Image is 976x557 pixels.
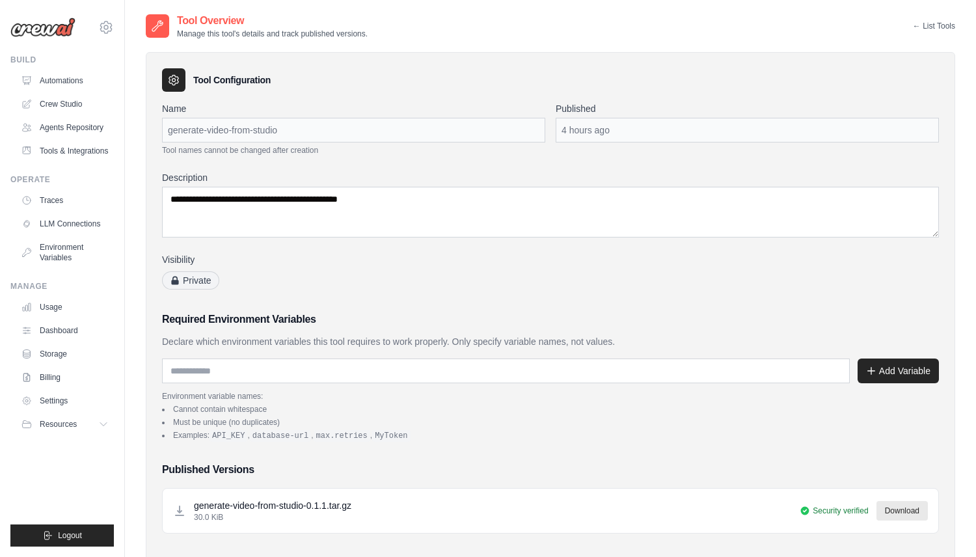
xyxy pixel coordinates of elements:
p: generate-video-from-studio-0.1.1.tar.gz [194,499,351,512]
h2: Tool Overview [177,13,368,29]
label: Published [556,102,939,115]
time: October 4, 2025 at 01:00 PDT [562,125,610,135]
div: Build [10,55,114,65]
img: Logo [10,18,75,37]
button: Add Variable [858,359,939,383]
span: Private [162,271,219,290]
h3: Published Versions [162,462,939,478]
a: Usage [16,297,114,318]
a: Traces [16,190,114,211]
p: Manage this tool's details and track published versions. [177,29,368,39]
p: Declare which environment variables this tool requires to work properly. Only specify variable na... [162,335,939,348]
li: Examples: , , , [162,430,939,441]
p: Environment variable names: [162,391,939,401]
a: Agents Repository [16,117,114,138]
h3: Required Environment Variables [162,312,939,327]
div: Operate [10,174,114,185]
label: Description [162,171,939,184]
p: 30.0 KiB [194,512,351,523]
a: LLM Connections [16,213,114,234]
li: Cannot contain whitespace [162,404,939,414]
li: Must be unique (no duplicates) [162,417,939,428]
code: MyToken [372,430,410,442]
a: Storage [16,344,114,364]
p: Tool names cannot be changed after creation [162,145,545,156]
a: Download [876,501,928,521]
a: Environment Variables [16,237,114,268]
code: API_KEY [210,430,247,442]
a: Automations [16,70,114,91]
a: Billing [16,367,114,388]
span: Security verified [813,506,868,516]
div: generate-video-from-studio [162,118,545,143]
a: Dashboard [16,320,114,341]
label: Visibility [162,253,545,266]
button: Logout [10,524,114,547]
span: Logout [58,530,82,541]
a: Crew Studio [16,94,114,115]
button: Resources [16,414,114,435]
label: Name [162,102,545,115]
code: max.retries [314,430,370,442]
h3: Tool Configuration [193,74,271,87]
a: Settings [16,390,114,411]
a: ← List Tools [913,21,955,31]
code: database-url [250,430,311,442]
div: Manage [10,281,114,292]
a: Tools & Integrations [16,141,114,161]
span: Resources [40,419,77,429]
